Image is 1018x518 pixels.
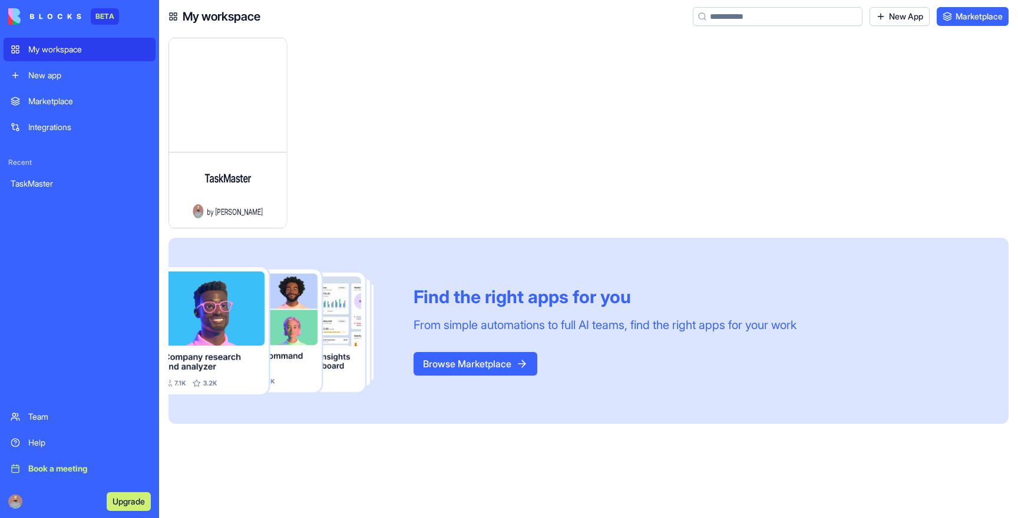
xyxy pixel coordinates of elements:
div: My workspace [28,44,148,55]
a: New App [870,7,930,26]
h4: My workspace [183,8,260,25]
a: Team [4,405,156,429]
a: Help [4,431,156,454]
div: Book a meeting [28,463,148,474]
div: New app [28,69,148,81]
span: by [207,205,213,218]
div: Marketplace [28,95,148,107]
a: My workspace [4,38,156,61]
div: TaskMaster [11,178,148,190]
a: Browse Marketplace [414,358,537,370]
a: TaskMaster [4,172,156,195]
span: [PERSON_NAME] [215,205,263,218]
div: Integrations [28,121,148,133]
a: Integrations [4,115,156,139]
a: Upgrade [107,495,151,507]
img: Avatar [193,204,203,218]
a: Marketplace [4,89,156,113]
div: Team [28,411,148,423]
h4: TaskMaster [204,170,250,187]
a: Book a meeting [4,457,156,480]
div: BETA [91,8,119,25]
a: New app [4,64,156,87]
img: ACg8ocKOQWwrAaiPOuEEvkjRzCi9yZjk0-tcXRUYkVu5GM-WJh_tjmUhWg=s96-c [8,494,22,509]
span: Recent [4,158,156,167]
a: TaskMasterAvatarby[PERSON_NAME] [168,38,329,228]
a: Marketplace [937,7,1009,26]
a: BETA [8,8,119,25]
div: Help [28,437,148,449]
button: Upgrade [107,492,151,511]
button: Browse Marketplace [414,352,537,376]
img: logo [8,8,81,25]
div: Find the right apps for you [414,286,796,307]
div: From simple automations to full AI teams, find the right apps for your work [414,317,796,333]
